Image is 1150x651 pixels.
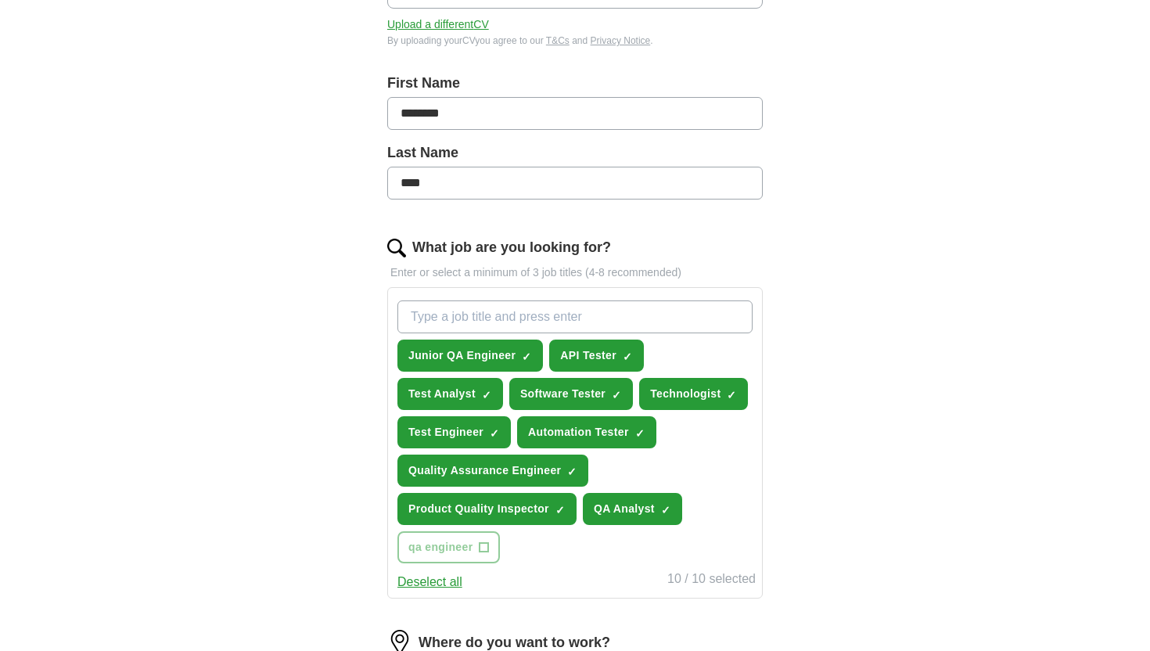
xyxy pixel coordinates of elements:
span: Test Engineer [408,424,483,441]
button: Quality Assurance Engineer✓ [397,455,588,487]
button: Software Tester✓ [509,378,633,410]
div: 10 / 10 selected [667,570,756,592]
label: What job are you looking for? [412,237,611,258]
span: ✓ [727,389,736,401]
label: First Name [387,73,763,94]
span: Software Tester [520,386,606,402]
span: ✓ [522,351,531,363]
button: Upload a differentCV [387,16,489,33]
span: Quality Assurance Engineer [408,462,561,479]
div: By uploading your CV you agree to our and . [387,34,763,48]
span: Junior QA Engineer [408,347,516,364]
span: ✓ [567,466,577,478]
span: API Tester [560,347,616,364]
button: qa engineer [397,531,500,563]
span: ✓ [661,504,670,516]
p: Enter or select a minimum of 3 job titles (4-8 recommended) [387,264,763,281]
img: search.png [387,239,406,257]
span: ✓ [482,389,491,401]
button: API Tester✓ [549,340,644,372]
button: Automation Tester✓ [517,416,656,448]
span: ✓ [612,389,621,401]
span: qa engineer [408,539,473,556]
button: Junior QA Engineer✓ [397,340,543,372]
button: Test Engineer✓ [397,416,511,448]
button: Deselect all [397,573,462,592]
span: ✓ [623,351,632,363]
button: QA Analyst✓ [583,493,682,525]
span: ✓ [555,504,565,516]
span: Test Analyst [408,386,476,402]
span: Technologist [650,386,721,402]
label: Last Name [387,142,763,164]
span: ✓ [635,427,645,440]
button: Test Analyst✓ [397,378,503,410]
button: Product Quality Inspector✓ [397,493,577,525]
input: Type a job title and press enter [397,300,753,333]
span: ✓ [490,427,499,440]
span: Product Quality Inspector [408,501,549,517]
span: Automation Tester [528,424,629,441]
a: Privacy Notice [591,35,651,46]
a: T&Cs [546,35,570,46]
button: Technologist✓ [639,378,748,410]
span: QA Analyst [594,501,655,517]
